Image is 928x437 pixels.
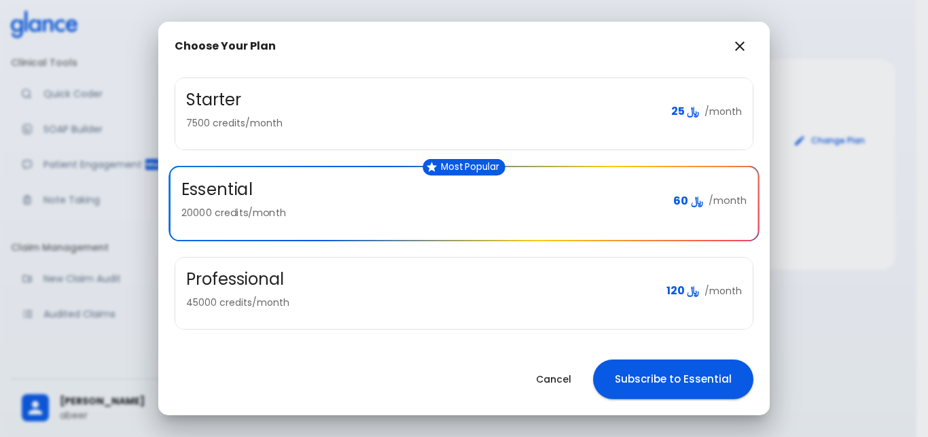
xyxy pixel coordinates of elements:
[186,116,660,130] p: 7500 credits/month
[593,360,753,399] button: Subscribe to Essential
[181,206,662,220] p: 20000 credits/month
[435,162,505,173] span: Most Popular
[175,39,276,53] h2: Choose Your Plan
[709,194,747,208] p: /month
[186,296,656,309] p: 45000 credits/month
[673,194,703,208] span: ﷼ 60
[666,284,699,298] span: ﷼ 120
[181,179,253,201] h3: Essential
[186,268,284,290] h3: Professional
[671,105,699,118] span: ﷼ 25
[704,284,742,298] p: /month
[704,105,742,118] p: /month
[520,366,588,394] button: Cancel
[186,89,241,111] h3: Starter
